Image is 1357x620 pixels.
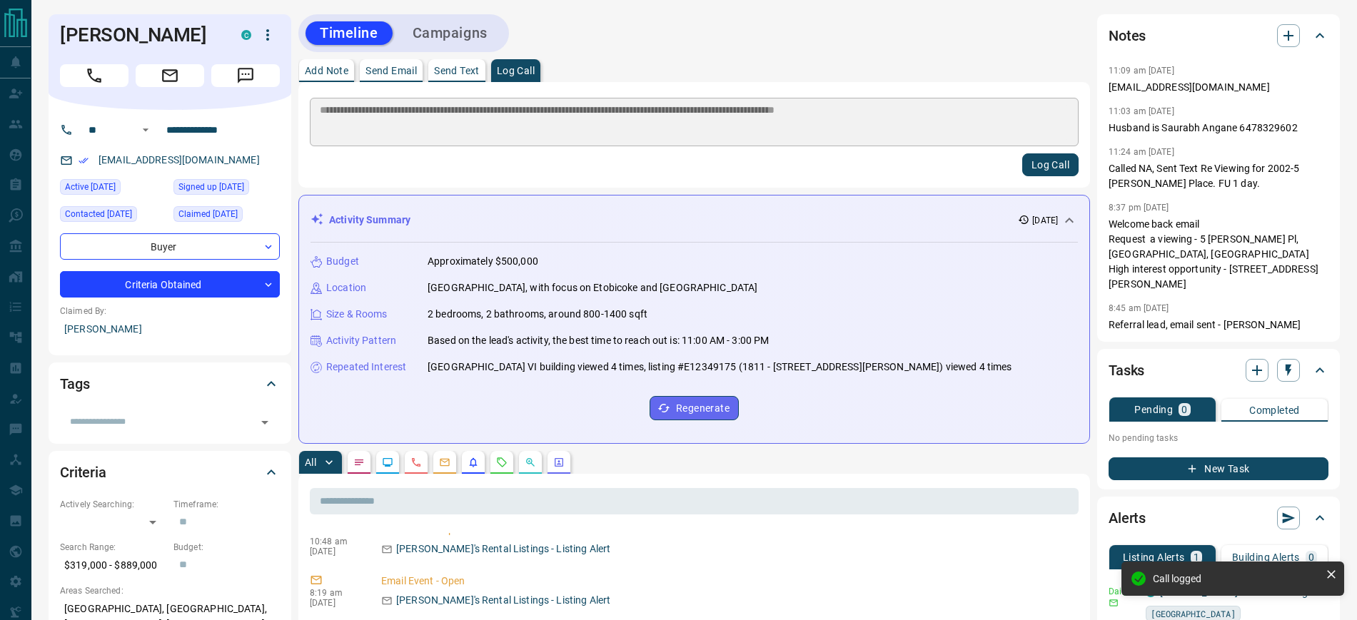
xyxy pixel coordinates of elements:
[60,498,166,511] p: Actively Searching:
[173,498,280,511] p: Timeframe:
[396,593,610,608] p: [PERSON_NAME]'s Rental Listings - Listing Alert
[1022,153,1079,176] button: Log Call
[173,206,280,226] div: Sun Jan 03 2021
[60,554,166,577] p: $319,000 - $889,000
[1109,217,1328,292] p: Welcome back email Request a viewing - 5 [PERSON_NAME] Pl, [GEOGRAPHIC_DATA], [GEOGRAPHIC_DATA] H...
[1134,405,1173,415] p: Pending
[241,30,251,40] div: condos.ca
[1109,317,1328,332] p: Referral lead, email sent - [PERSON_NAME]
[60,179,166,199] div: Wed Sep 10 2025
[329,213,410,228] p: Activity Summary
[178,207,238,221] span: Claimed [DATE]
[79,156,89,166] svg: Email Verified
[60,541,166,554] p: Search Range:
[1109,507,1146,529] h2: Alerts
[99,154,260,166] a: [EMAIL_ADDRESS][DOMAIN_NAME]
[428,254,538,269] p: Approximately $500,000
[382,457,393,468] svg: Lead Browsing Activity
[1109,66,1174,76] p: 11:09 am [DATE]
[60,461,106,484] h2: Criteria
[305,457,316,467] p: All
[497,66,535,76] p: Log Call
[496,457,508,468] svg: Requests
[60,372,89,395] h2: Tags
[311,207,1078,233] div: Activity Summary[DATE]
[60,206,166,226] div: Sun Aug 17 2025
[1308,552,1314,562] p: 0
[396,542,610,557] p: [PERSON_NAME]'s Rental Listings - Listing Alert
[1109,80,1328,95] p: [EMAIL_ADDRESS][DOMAIN_NAME]
[1109,24,1146,47] h2: Notes
[65,180,116,194] span: Active [DATE]
[60,24,220,46] h1: [PERSON_NAME]
[439,457,450,468] svg: Emails
[353,457,365,468] svg: Notes
[1109,121,1328,136] p: Husband is Saurabh Angane 6478329602
[173,541,280,554] p: Budget:
[428,360,1012,375] p: [GEOGRAPHIC_DATA] VI building viewed 4 times, listing #E12349175 (1811 - [STREET_ADDRESS][PERSON_...
[305,66,348,76] p: Add Note
[410,457,422,468] svg: Calls
[398,21,502,45] button: Campaigns
[1109,501,1328,535] div: Alerts
[1109,147,1174,157] p: 11:24 am [DATE]
[310,547,360,557] p: [DATE]
[60,584,280,597] p: Areas Searched:
[1109,19,1328,53] div: Notes
[255,412,275,432] button: Open
[65,207,132,221] span: Contacted [DATE]
[650,396,739,420] button: Regenerate
[1109,457,1328,480] button: New Task
[60,305,280,317] p: Claimed By:
[1249,405,1300,415] p: Completed
[434,66,480,76] p: Send Text
[1032,214,1058,227] p: [DATE]
[60,271,280,298] div: Criteria Obtained
[310,588,360,598] p: 8:19 am
[60,233,280,260] div: Buyer
[137,121,154,138] button: Open
[1109,427,1328,449] p: No pending tasks
[1109,106,1174,116] p: 11:03 am [DATE]
[1109,585,1137,598] p: Daily
[211,64,280,87] span: Message
[1109,303,1169,313] p: 8:45 am [DATE]
[428,333,769,348] p: Based on the lead's activity, the best time to reach out is: 11:00 AM - 3:00 PM
[1109,353,1328,387] div: Tasks
[525,457,536,468] svg: Opportunities
[136,64,204,87] span: Email
[1109,161,1328,191] p: Called NA, Sent Text Re Viewing for 2002-5 [PERSON_NAME] Place. FU 1 day.
[178,180,244,194] span: Signed up [DATE]
[326,254,359,269] p: Budget
[326,280,366,295] p: Location
[60,367,280,401] div: Tags
[1109,598,1119,608] svg: Email
[428,307,647,322] p: 2 bedrooms, 2 bathrooms, around 800-1400 sqft
[1232,552,1300,562] p: Building Alerts
[173,179,280,199] div: Sun Jan 03 2021
[310,598,360,608] p: [DATE]
[60,64,128,87] span: Call
[468,457,479,468] svg: Listing Alerts
[60,317,280,341] p: [PERSON_NAME]
[1109,359,1144,382] h2: Tasks
[1194,552,1199,562] p: 1
[381,574,1073,589] p: Email Event - Open
[1181,405,1187,415] p: 0
[306,21,393,45] button: Timeline
[60,455,280,489] div: Criteria
[428,280,757,295] p: [GEOGRAPHIC_DATA], with focus on Etobicoke and [GEOGRAPHIC_DATA]
[365,66,417,76] p: Send Email
[326,333,396,348] p: Activity Pattern
[1109,203,1169,213] p: 8:37 pm [DATE]
[326,307,388,322] p: Size & Rooms
[1153,573,1320,584] div: Call logged
[326,360,406,375] p: Repeated Interest
[1123,552,1185,562] p: Listing Alerts
[553,457,565,468] svg: Agent Actions
[310,537,360,547] p: 10:48 am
